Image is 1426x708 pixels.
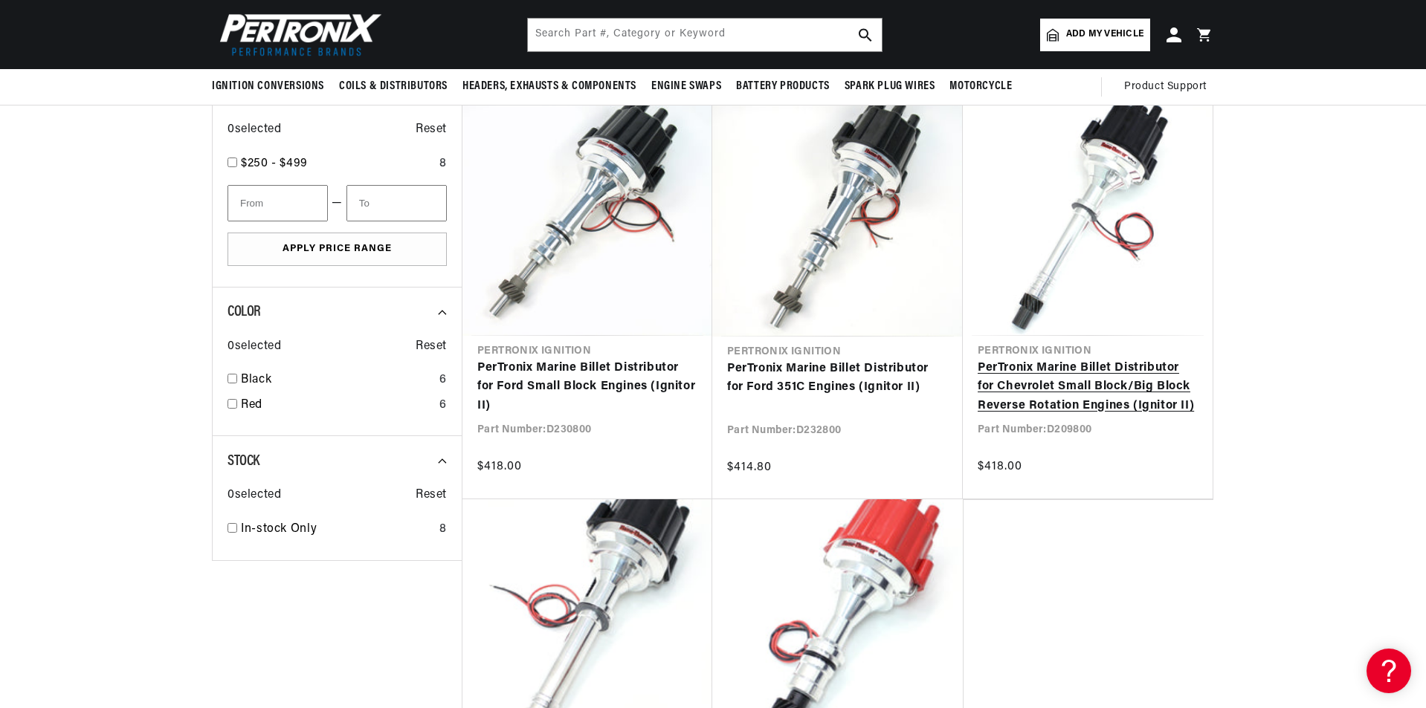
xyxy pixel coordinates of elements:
div: 8 [439,520,447,539]
span: Reset [416,337,447,357]
span: Reset [416,486,447,505]
summary: Product Support [1124,69,1214,105]
a: In-stock Only [241,520,433,539]
button: Apply Price Range [228,233,447,266]
img: Pertronix [212,9,383,60]
a: Black [241,371,433,390]
div: 8 [439,155,447,174]
summary: Motorcycle [942,69,1019,104]
span: Spark Plug Wires [845,79,935,94]
span: Battery Products [736,79,830,94]
input: Search Part #, Category or Keyword [528,19,882,51]
input: To [346,185,447,221]
summary: Coils & Distributors [332,69,455,104]
span: 0 selected [228,120,281,140]
div: 6 [439,371,447,390]
span: 0 selected [228,337,281,357]
a: PerTronix Marine Billet Distributor for Chevrolet Small Block/Big Block Reverse Rotation Engines ... [978,359,1198,416]
span: Color [228,305,261,319]
summary: Engine Swaps [644,69,729,104]
span: Coils & Distributors [339,79,448,94]
span: $250 - $499 [241,157,308,169]
button: search button [849,19,882,51]
a: PerTronix Marine Billet Distributor for Ford 351C Engines (Ignitor II) [727,360,948,397]
span: Motorcycle [949,79,1012,94]
summary: Battery Products [729,69,837,104]
span: Stock [228,454,259,469]
span: Product Support [1124,79,1207,95]
div: 6 [439,396,447,415]
span: Ignition Conversions [212,79,324,94]
span: Reset [416,120,447,140]
span: — [332,194,343,213]
span: 0 selected [228,486,281,505]
span: Engine Swaps [651,79,721,94]
span: Add my vehicle [1066,27,1143,42]
span: Headers, Exhausts & Components [462,79,636,94]
input: From [228,185,328,221]
summary: Ignition Conversions [212,69,332,104]
a: Red [241,396,433,415]
a: Add my vehicle [1040,19,1150,51]
a: PerTronix Marine Billet Distributor for Ford Small Block Engines (Ignitor II) [477,359,697,416]
summary: Headers, Exhausts & Components [455,69,644,104]
summary: Spark Plug Wires [837,69,943,104]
